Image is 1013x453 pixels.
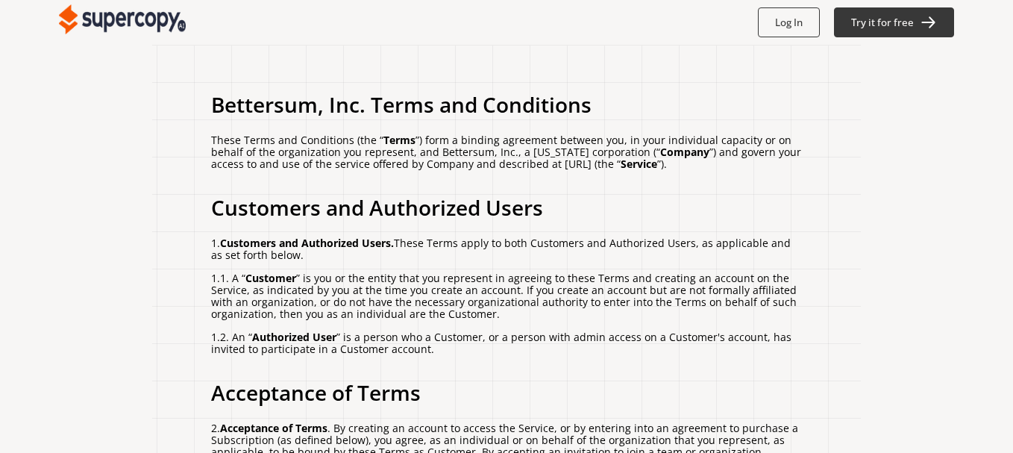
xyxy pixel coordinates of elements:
h1: Acceptance of Terms [211,374,803,411]
button: Try it for free [834,7,955,37]
b: Log In [775,16,803,29]
b: Try it for free [851,16,914,29]
h1: Bettersum, Inc. Terms and Conditions [211,86,803,123]
span: Service [621,157,657,171]
span: Acceptance of Terms [220,421,327,435]
button: Log In [758,7,820,37]
h1: Customers and Authorized Users [211,189,803,226]
p: 1. These Terms apply to both Customers and Authorized Users, as applicable and as set forth below. [211,237,803,261]
span: Customer [245,271,296,285]
p: These Terms and Conditions (the “ ”) form a binding agreement between you, in your individual cap... [211,134,803,170]
p: 1.1. A “ ” is you or the entity that you represent in agreeing to these Terms and creating an acc... [211,272,803,320]
span: Authorized User [252,330,336,344]
span: Customers and Authorized Users. [220,236,394,250]
p: 1.2. An “ ” is a person who a Customer, or a person with admin access on a Customer's account, ha... [211,331,803,355]
span: Terms [383,133,415,147]
span: Company [660,145,709,159]
img: Close [59,4,186,34]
